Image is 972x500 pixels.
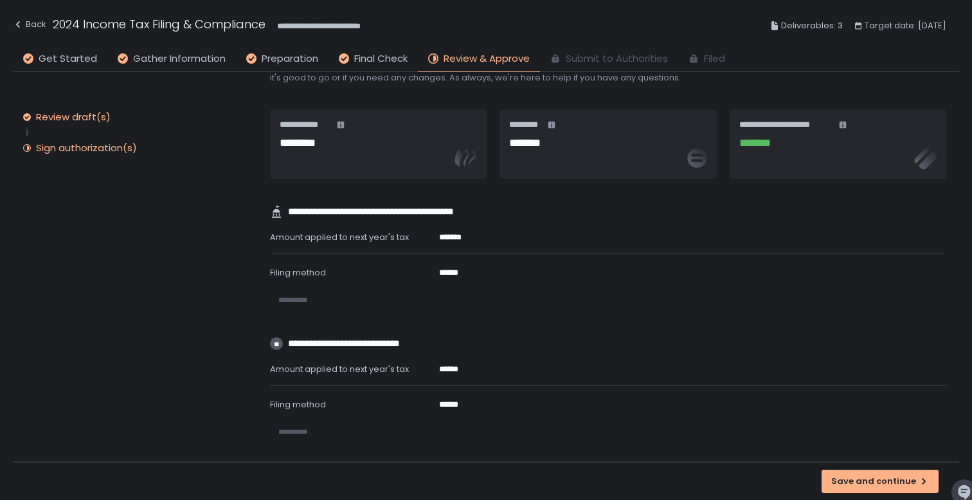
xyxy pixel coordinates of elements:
span: Target date: [DATE] [865,18,946,33]
span: Filing method [270,398,326,411]
span: Preparation [262,51,318,66]
div: Sign authorization(s) [36,142,137,154]
span: Get Started [39,51,97,66]
span: Final Check [354,51,408,66]
span: Submit to Authorities [566,51,668,66]
div: Review draft(s) [36,111,111,124]
span: Amount applied to next year's tax [270,363,409,375]
span: Gather Information [133,51,226,66]
button: Save and continue [822,470,939,493]
span: Filing method [270,266,326,279]
button: Back [13,15,46,37]
span: Review & Approve [444,51,530,66]
span: Filed [704,51,725,66]
span: Deliverables: 3 [781,18,843,33]
div: Save and continue [831,476,929,487]
span: Great news, a draft filing is ready for review! We've highlighted the key details so you can quic... [270,60,946,84]
span: Amount applied to next year's tax [270,231,409,243]
h1: 2024 Income Tax Filing & Compliance [53,15,265,33]
div: Back [13,17,46,32]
